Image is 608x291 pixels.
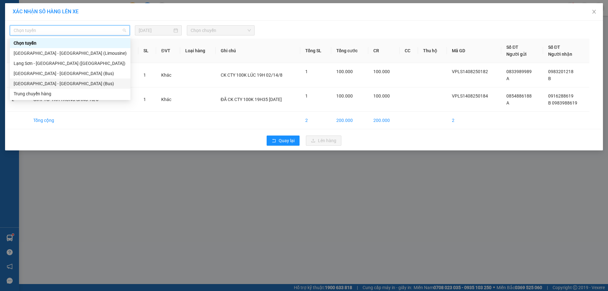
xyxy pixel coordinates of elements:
[506,45,518,50] span: Số ĐT
[306,136,341,146] button: uploadLên hàng
[368,39,400,63] th: CR
[10,48,130,58] div: Hà Nội - Lạng Sơn (Limousine)
[13,9,79,15] span: XÁC NHẬN SỐ HÀNG LÊN XE
[300,112,331,129] td: 2
[156,63,180,87] td: Khác
[506,69,532,74] span: 0833989989
[221,73,282,78] span: CK CTY 100K LÚC 19H 02/14/8
[10,38,130,48] div: Chọn tuyến
[14,26,126,35] span: Chọn tuyến
[156,87,180,112] td: Khác
[548,100,577,105] span: B 0983988619
[373,93,390,98] span: 100.000
[216,39,300,63] th: Ghi chú
[548,52,572,57] span: Người nhận
[548,76,551,81] span: B
[14,90,127,97] div: Trung chuyển hàng
[452,93,488,98] span: VPLS1408250184
[272,138,276,143] span: rollback
[14,80,127,87] div: [GEOGRAPHIC_DATA] - [GEOGRAPHIC_DATA] (Bus)
[14,70,127,77] div: [GEOGRAPHIC_DATA] - [GEOGRAPHIC_DATA] (Bus)
[447,39,501,63] th: Mã GD
[143,73,146,78] span: 1
[447,112,501,129] td: 2
[7,87,28,112] td: 2
[452,69,488,74] span: VPLS1408250182
[180,39,216,63] th: Loại hàng
[506,93,532,98] span: 0854886188
[7,39,28,63] th: STT
[10,89,130,99] div: Trung chuyển hàng
[331,39,368,63] th: Tổng cước
[191,26,251,35] span: Chọn chuyến
[143,97,146,102] span: 1
[506,52,527,57] span: Người gửi
[548,69,573,74] span: 0983201218
[14,60,127,67] div: Lạng Sơn - [GEOGRAPHIC_DATA] ([GEOGRAPHIC_DATA])
[400,39,418,63] th: CC
[10,58,130,68] div: Lạng Sơn - Hà Nội (Limousine)
[305,93,308,98] span: 1
[221,97,282,102] span: ĐÃ CK CTY 100K 19H35 [DATE]
[305,69,308,74] span: 1
[139,27,172,34] input: 14/08/2025
[156,39,180,63] th: ĐVT
[336,93,353,98] span: 100.000
[300,39,331,63] th: Tổng SL
[14,40,127,47] div: Chọn tuyến
[279,137,294,144] span: Quay lại
[28,112,138,129] td: Tổng cộng
[138,39,156,63] th: SL
[585,3,603,21] button: Close
[10,79,130,89] div: Lạng Sơn - Hà Nội (Bus)
[373,69,390,74] span: 100.000
[592,9,597,14] span: close
[7,63,28,87] td: 1
[10,68,130,79] div: Hà Nội - Lạng Sơn (Bus)
[267,136,300,146] button: rollbackQuay lại
[368,112,400,129] td: 200.000
[548,45,560,50] span: Số ĐT
[506,100,509,105] span: A
[506,76,509,81] span: A
[14,50,127,57] div: [GEOGRAPHIC_DATA] - [GEOGRAPHIC_DATA] (Limousine)
[548,93,573,98] span: 0916288619
[418,39,447,63] th: Thu hộ
[336,69,353,74] span: 100.000
[331,112,368,129] td: 200.000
